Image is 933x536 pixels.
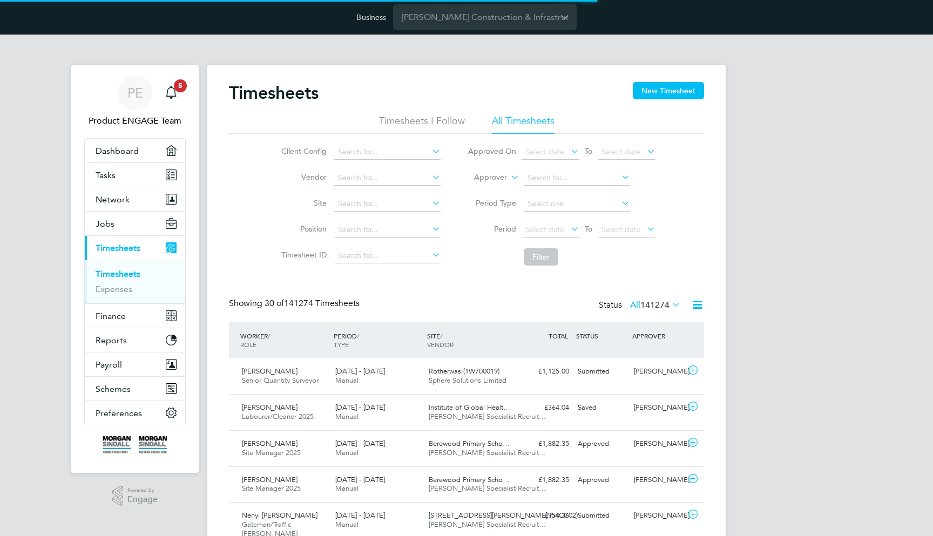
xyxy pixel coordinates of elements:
span: Finance [96,311,126,321]
button: Reports [85,328,185,352]
label: Position [278,224,327,234]
span: [DATE] - [DATE] [335,367,385,376]
span: Engage [127,495,158,504]
span: Select date [601,225,640,234]
a: PEProduct ENGAGE Team [84,76,186,127]
label: Business [356,12,386,22]
span: Site Manager 2025 [242,484,301,493]
div: Submitted [573,363,630,381]
input: Search for... [334,248,441,263]
label: Approved On [468,146,516,156]
button: Preferences [85,401,185,425]
span: [PERSON_NAME] Specialist Recruit… [429,412,546,421]
label: Period Type [468,198,516,208]
label: Client Config [278,146,327,156]
span: Senior Quantity Surveyor [242,376,319,385]
div: Showing [229,298,362,309]
span: [DATE] - [DATE] [335,439,385,448]
span: 5 [174,79,187,92]
button: Filter [524,248,558,266]
div: STATUS [573,326,630,345]
span: Manual [335,412,359,421]
div: SITE [424,326,518,354]
a: Tasks [85,163,185,187]
span: Powered by [127,486,158,495]
span: Product ENGAGE Team [84,114,186,127]
button: Payroll [85,352,185,376]
span: Timesheets [96,243,140,253]
div: Submitted [573,507,630,525]
input: Search for... [334,145,441,160]
span: ROLE [240,340,256,349]
a: Go to home page [84,436,186,453]
div: £364.04 [517,399,573,417]
div: £1,125.00 [517,363,573,381]
label: All [630,300,680,310]
div: Saved [573,399,630,417]
input: Search for... [334,196,441,212]
label: Period [468,224,516,234]
span: Site Manager 2025 [242,448,301,457]
span: [PERSON_NAME] Specialist Recruit… [429,484,546,493]
span: / [357,331,359,340]
div: Approved [573,471,630,489]
button: Jobs [85,212,185,235]
div: [PERSON_NAME] [630,363,686,381]
button: Schemes [85,377,185,401]
span: VENDOR [427,340,454,349]
div: £1,882.35 [517,435,573,453]
span: Manual [335,448,359,457]
span: Institute of Global Healt… [429,403,510,412]
a: 5 [160,76,182,110]
span: [PERSON_NAME] [242,439,298,448]
span: PE [127,86,143,100]
label: Timesheet ID [278,250,327,260]
a: Expenses [96,284,132,294]
input: Search for... [524,171,630,186]
div: £1,882.35 [517,471,573,489]
span: Select date [601,147,640,157]
span: / [268,331,270,340]
span: Berewood Primary Scho… [429,475,510,484]
span: [STREET_ADDRESS][PERSON_NAME] (54CC02) [429,511,578,520]
span: Select date [525,147,564,157]
input: Search for... [334,222,441,238]
label: Approver [458,172,507,183]
label: Vendor [278,172,327,182]
span: [PERSON_NAME] Specialist Recruit… [429,448,546,457]
span: TOTAL [549,331,568,340]
span: Payroll [96,359,122,370]
span: [PERSON_NAME] [242,367,298,376]
div: [PERSON_NAME] [630,507,686,525]
label: Site [278,198,327,208]
button: Timesheets [85,236,185,260]
div: Status [599,298,682,313]
span: 141274 [640,300,670,310]
span: Schemes [96,384,131,394]
input: Select one [524,196,630,212]
span: TYPE [334,340,349,349]
div: [PERSON_NAME] [630,399,686,417]
span: Dashboard [96,146,139,156]
input: Search for... [334,171,441,186]
a: Powered byEngage [112,486,158,506]
li: All Timesheets [492,114,555,134]
span: To [582,144,596,158]
div: WORKER [238,326,331,354]
div: Timesheets [85,260,185,303]
div: APPROVER [630,326,686,345]
span: Jobs [96,219,114,229]
span: / [440,331,442,340]
span: Rotherwas (1W700019) [429,367,499,376]
span: Preferences [96,408,142,418]
span: [PERSON_NAME] [242,475,298,484]
div: £954.36 [517,507,573,525]
span: [PERSON_NAME] Specialist Recruit… [429,520,546,529]
span: Nenyi [PERSON_NAME] [242,511,317,520]
a: Timesheets [96,269,140,279]
div: Approved [573,435,630,453]
button: Finance [85,304,185,328]
span: [PERSON_NAME] [242,403,298,412]
span: Labourer/Cleaner 2025 [242,412,314,421]
li: Timesheets I Follow [379,114,465,134]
